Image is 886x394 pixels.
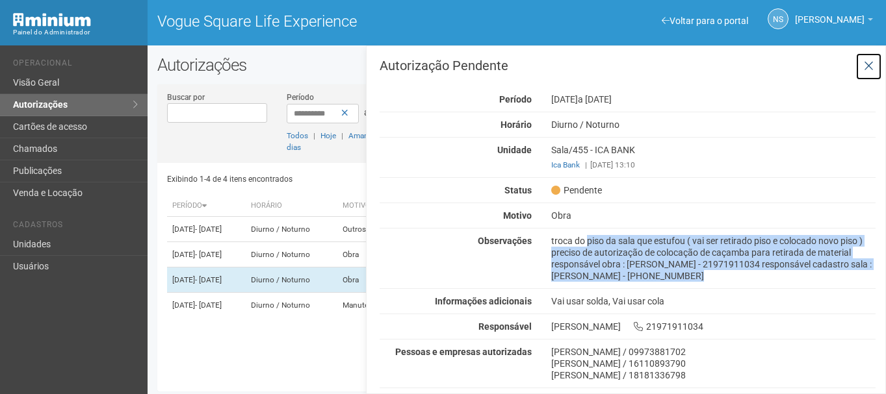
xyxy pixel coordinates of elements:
[246,293,337,318] td: Diurno / Noturno
[337,217,408,242] td: Outros
[167,92,205,103] label: Buscar por
[499,94,532,105] strong: Período
[551,160,580,169] a: Ica Bank
[287,92,314,103] label: Período
[551,159,876,171] div: [DATE] 13:10
[768,8,788,29] a: NS
[167,293,246,318] td: [DATE]
[195,225,222,234] span: - [DATE]
[503,210,532,221] strong: Motivo
[157,55,876,75] h2: Autorizações
[795,16,873,27] a: [PERSON_NAME]
[157,13,507,30] h1: Vogue Square Life Experience
[13,27,138,38] div: Painel do Administrador
[795,2,865,25] span: Nicolle Silva
[380,59,876,72] h3: Autorização Pendente
[337,293,408,318] td: Manutenção
[585,160,587,169] span: |
[246,217,337,242] td: Diurno / Noturno
[167,195,246,217] th: Período
[287,131,308,140] a: Todos
[167,267,246,293] td: [DATE]
[364,107,369,117] span: a
[195,275,222,284] span: - [DATE]
[167,217,246,242] td: [DATE]
[501,119,532,130] strong: Horário
[541,210,885,221] div: Obra
[195,250,222,259] span: - [DATE]
[167,242,246,267] td: [DATE]
[337,242,408,267] td: Obra
[541,321,885,332] div: [PERSON_NAME] 21971911034
[13,13,91,27] img: Minium
[541,235,885,282] div: troca do piso da sala que estufou ( vai ser retirado piso e colocado novo piso ) preciso de autor...
[551,346,876,358] div: [PERSON_NAME] / 09973881702
[504,185,532,195] strong: Status
[541,144,885,171] div: Sala/455 - ICA BANK
[395,347,532,357] strong: Pessoas e empresas autorizadas
[551,184,602,196] span: Pendente
[541,93,885,105] div: [DATE]
[13,220,138,234] li: Cadastros
[435,296,532,306] strong: Informações adicionais
[551,369,876,381] div: [PERSON_NAME] / 18181336798
[313,131,315,140] span: |
[320,131,336,140] a: Hoje
[246,242,337,267] td: Diurno / Noturno
[13,58,138,72] li: Operacional
[541,295,885,307] div: Vai usar solda, Vai usar cola
[478,321,532,332] strong: Responsável
[195,301,222,310] span: - [DATE]
[167,169,512,189] div: Exibindo 1-4 de 4 itens encontrados
[478,236,532,246] strong: Observações
[662,16,748,26] a: Voltar para o portal
[246,195,337,217] th: Horário
[541,119,885,130] div: Diurno / Noturno
[246,267,337,293] td: Diurno / Noturno
[578,94,612,105] span: a [DATE]
[551,358,876,369] div: [PERSON_NAME] / 16110893790
[348,131,377,140] a: Amanhã
[341,131,343,140] span: |
[337,267,408,293] td: Obra
[497,145,532,155] strong: Unidade
[337,195,408,217] th: Motivo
